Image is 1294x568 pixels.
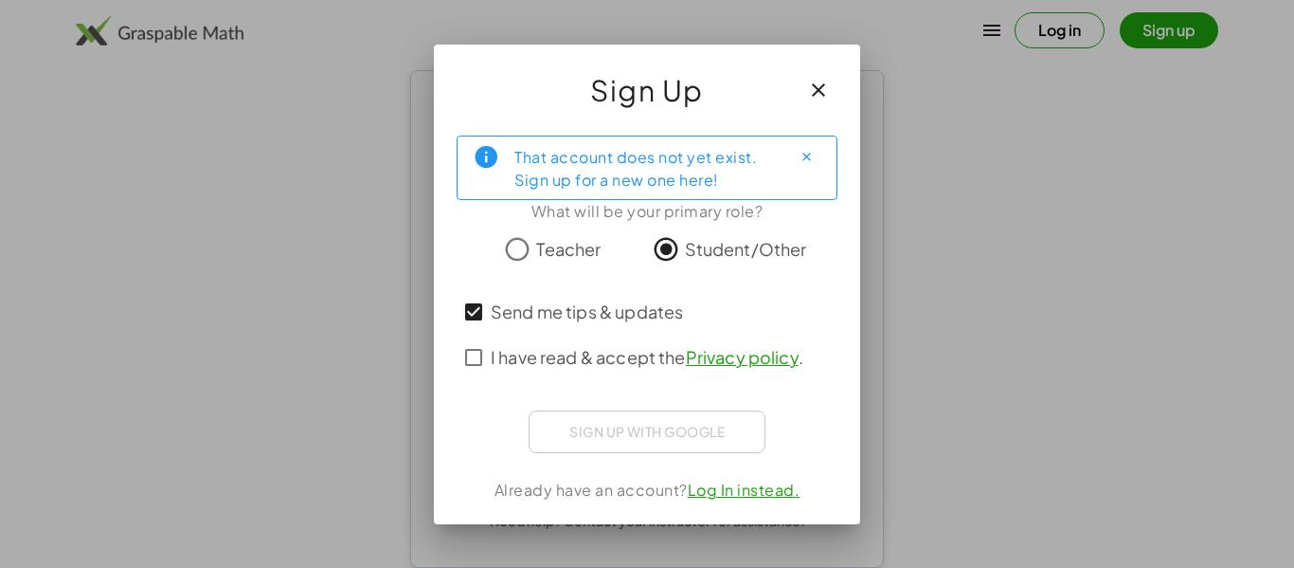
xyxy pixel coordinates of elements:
a: Privacy policy [686,346,799,368]
div: That account does not yet exist. Sign up for a new one here! [514,144,776,192]
span: Send me tips & updates [491,299,683,324]
div: What will be your primary role? [457,200,837,223]
button: Close [791,142,821,173]
span: Sign Up [590,67,704,113]
span: Teacher [536,236,601,262]
a: Log In instead. [688,480,800,500]
span: I have read & accept the . [491,344,803,370]
div: Already have an account? [457,479,837,502]
span: Student/Other [685,236,807,262]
